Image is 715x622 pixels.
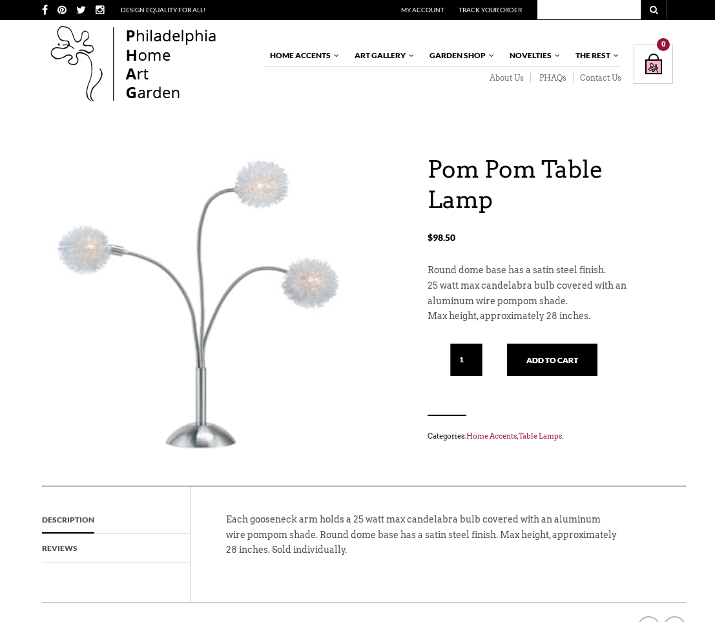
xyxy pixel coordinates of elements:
a: Track Your Order [459,6,522,14]
a: Description [42,506,94,534]
p: Each gooseneck arm holds a 25 watt max candelabra bulb covered with an aluminum wire pompom shade... [226,512,619,571]
bdi: 98.50 [428,232,455,243]
p: 25 watt max candelabra bulb covered with an aluminum wire pompom shade. [428,278,673,309]
a: Table Lamps [519,431,562,441]
button: Add to cart [507,344,597,376]
a: My Account [401,6,444,14]
a: About Us [481,73,531,83]
a: PHAQs [531,73,574,83]
p: Round dome base has a satin steel finish. [428,263,673,278]
a: Garden Shop [423,45,495,67]
a: Home Accents [264,45,340,67]
a: Art Gallery [348,45,415,67]
div: 0 [657,38,670,51]
p: Max height, approximately 28 inches. [428,309,673,324]
a: Contact Us [574,73,621,83]
a: Reviews [42,534,78,563]
span: Categories: , . [428,429,673,443]
span: $ [428,232,433,243]
h1: Pom Pom Table Lamp [428,154,673,215]
a: Novelties [503,45,561,67]
a: Home Accents [466,431,517,441]
a: The Rest [569,45,620,67]
input: Qty [450,344,482,376]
